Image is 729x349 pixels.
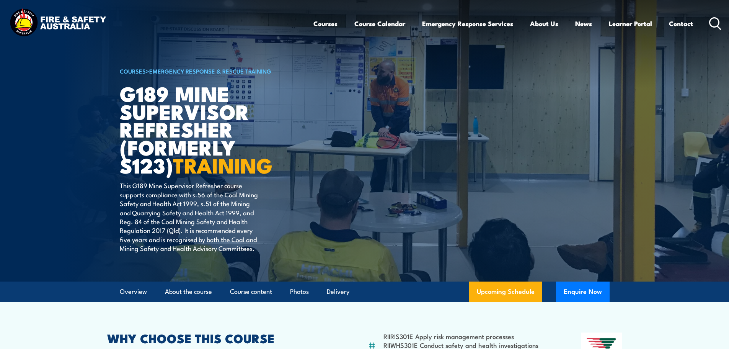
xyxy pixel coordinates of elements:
a: Course Calendar [354,13,405,34]
a: Emergency Response & Rescue Training [149,67,271,75]
a: COURSES [120,67,146,75]
strong: TRAINING [173,149,272,180]
a: News [575,13,592,34]
h1: G189 Mine Supervisor Refresher (formerly S123) [120,84,309,174]
a: About Us [530,13,558,34]
a: Learner Portal [609,13,652,34]
a: Overview [120,282,147,302]
p: This G189 Mine Supervisor Refresher course supports compliance with s.56 of the Coal Mining Safet... [120,181,259,252]
a: Course content [230,282,272,302]
h6: > [120,66,309,75]
a: Delivery [327,282,349,302]
a: About the course [165,282,212,302]
a: Emergency Response Services [422,13,513,34]
a: Courses [313,13,338,34]
a: Contact [669,13,693,34]
li: RIIRIS301E Apply risk management processes [383,332,538,341]
button: Enquire Now [556,282,610,302]
a: Upcoming Schedule [469,282,542,302]
a: Photos [290,282,309,302]
h2: WHY CHOOSE THIS COURSE [107,333,331,343]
